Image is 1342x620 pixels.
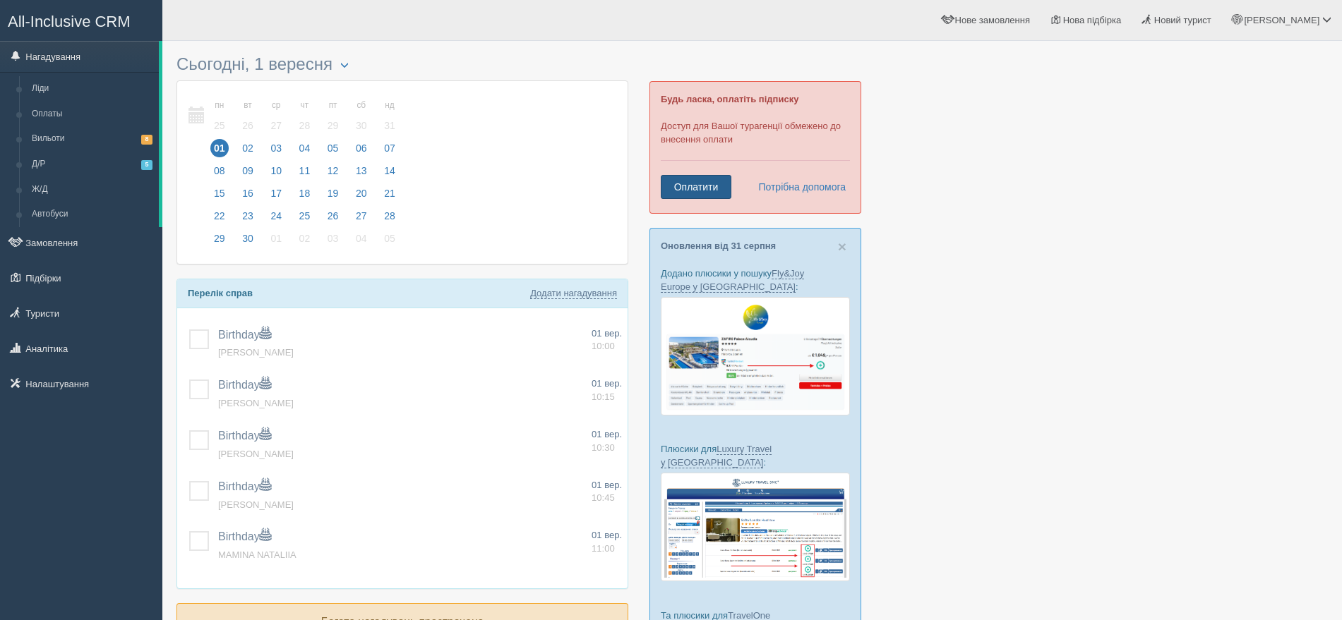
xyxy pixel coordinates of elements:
[592,429,622,439] span: 01 вер.
[348,231,375,253] a: 04
[320,231,347,253] a: 03
[348,163,375,186] a: 13
[1063,15,1122,25] span: Нова підбірка
[141,160,152,169] span: 5
[592,378,622,389] span: 01 вер.
[218,430,271,442] a: Birthday
[381,139,399,157] span: 07
[592,543,615,554] span: 11:00
[381,99,399,111] small: нд
[267,184,285,202] span: 17
[749,175,846,199] a: Потрібна допомога
[381,184,399,202] span: 21
[218,379,271,391] a: Birthday
[592,530,622,540] span: 01 вер.
[352,99,371,111] small: сб
[239,99,257,111] small: вт
[661,473,850,581] img: luxury-travel-%D0%BF%D0%BE%D0%B4%D0%B1%D0%BE%D1%80%D0%BA%D0%B0-%D1%81%D1%80%D0%BC-%D0%B4%D0%BB%D1...
[210,162,229,180] span: 08
[206,208,233,231] a: 22
[234,92,261,140] a: вт 26
[592,428,622,454] a: 01 вер. 10:30
[592,480,622,490] span: 01 вер.
[263,163,289,186] a: 10
[296,99,314,111] small: чт
[267,139,285,157] span: 03
[292,140,318,163] a: 04
[352,207,371,225] span: 27
[234,140,261,163] a: 02
[292,231,318,253] a: 02
[324,229,342,248] span: 03
[296,162,314,180] span: 11
[352,184,371,202] span: 20
[1154,15,1211,25] span: Новий турист
[218,398,294,408] span: [PERSON_NAME]
[210,184,229,202] span: 15
[263,208,289,231] a: 24
[592,341,615,351] span: 10:00
[348,208,375,231] a: 27
[320,140,347,163] a: 05
[263,231,289,253] a: 01
[348,186,375,208] a: 20
[530,288,617,299] a: Додати нагадування
[661,175,731,199] a: Оплатити
[592,492,615,503] span: 10:45
[381,229,399,248] span: 05
[381,116,399,135] span: 31
[206,231,233,253] a: 29
[376,231,400,253] a: 05
[267,229,285,248] span: 01
[292,92,318,140] a: чт 28
[376,208,400,231] a: 28
[296,139,314,157] span: 04
[320,163,347,186] a: 12
[206,163,233,186] a: 08
[292,186,318,208] a: 18
[661,444,772,468] a: Luxury Travel у [GEOGRAPHIC_DATA]
[218,480,271,492] span: Birthday
[218,549,296,560] a: MAMINA NATALIIA
[239,116,257,135] span: 26
[234,231,261,253] a: 30
[210,99,229,111] small: пн
[661,241,776,251] a: Оновлення від 31 серпня
[292,163,318,186] a: 11
[661,297,850,415] img: fly-joy-de-proposal-crm-for-travel-agency.png
[239,162,257,180] span: 09
[324,162,342,180] span: 12
[25,102,159,127] a: Оплаты
[239,139,257,157] span: 02
[267,116,285,135] span: 27
[324,139,342,157] span: 05
[188,288,253,298] b: Перелік справ
[661,94,798,104] b: Будь ласка, оплатіть підписку
[320,92,347,140] a: пт 29
[234,186,261,208] a: 16
[218,347,294,358] a: [PERSON_NAME]
[263,92,289,140] a: ср 27
[218,530,271,542] a: Birthday
[1,1,162,39] a: All-Inclusive CRM
[210,116,229,135] span: 25
[206,92,233,140] a: пн 25
[210,207,229,225] span: 22
[25,76,159,102] a: Ліди
[592,328,622,339] span: 01 вер.
[592,442,615,453] span: 10:30
[376,163,400,186] a: 14
[218,329,271,341] span: Birthday
[661,442,850,469] p: Плюсики для :
[376,92,400,140] a: нд 31
[661,267,850,293] p: Додано плюсики у пошуку :
[141,135,152,144] span: 8
[267,162,285,180] span: 10
[592,479,622,505] a: 01 вер. 10:45
[206,186,233,208] a: 15
[218,449,294,459] a: [PERSON_NAME]
[352,139,371,157] span: 06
